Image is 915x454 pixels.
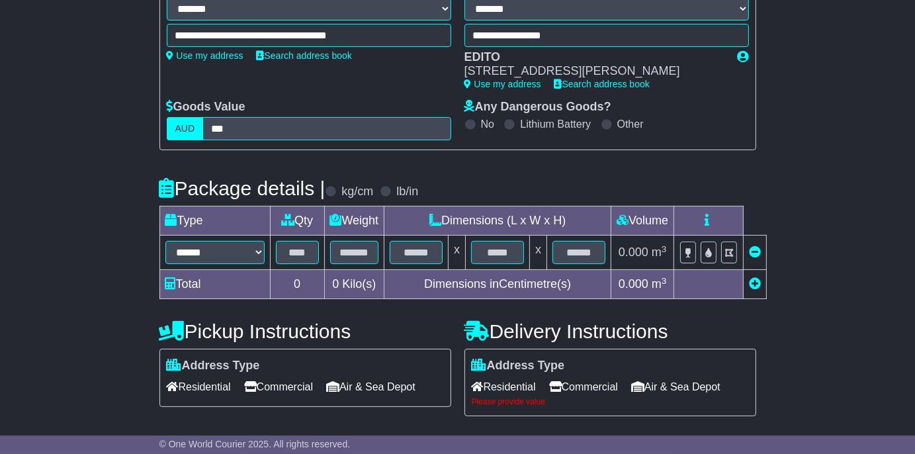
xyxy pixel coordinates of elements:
[449,236,466,270] td: x
[520,118,591,130] label: Lithium Battery
[159,177,326,199] h4: Package details |
[619,277,648,291] span: 0.000
[611,206,674,236] td: Volume
[270,206,324,236] td: Qty
[159,270,270,299] td: Total
[159,439,351,449] span: © One World Courier 2025. All rights reserved.
[472,359,565,373] label: Address Type
[749,277,761,291] a: Add new item
[270,270,324,299] td: 0
[554,79,650,89] a: Search address book
[472,377,536,397] span: Residential
[332,277,339,291] span: 0
[549,377,618,397] span: Commercial
[396,185,418,199] label: lb/in
[464,320,756,342] h4: Delivery Instructions
[159,206,270,236] td: Type
[326,377,415,397] span: Air & Sea Depot
[619,246,648,259] span: 0.000
[472,397,749,406] div: Please provide value
[662,244,667,254] sup: 3
[324,206,384,236] td: Weight
[167,117,204,140] label: AUD
[662,276,667,286] sup: 3
[167,359,260,373] label: Address Type
[464,100,611,114] label: Any Dangerous Goods?
[324,270,384,299] td: Kilo(s)
[464,79,541,89] a: Use my address
[167,100,245,114] label: Goods Value
[167,377,231,397] span: Residential
[631,377,720,397] span: Air & Sea Depot
[652,277,667,291] span: m
[749,246,761,259] a: Remove this item
[617,118,644,130] label: Other
[167,50,243,61] a: Use my address
[464,64,724,79] div: [STREET_ADDRESS][PERSON_NAME]
[341,185,373,199] label: kg/cm
[257,50,352,61] a: Search address book
[481,118,494,130] label: No
[384,270,611,299] td: Dimensions in Centimetre(s)
[652,246,667,259] span: m
[159,320,451,342] h4: Pickup Instructions
[384,206,611,236] td: Dimensions (L x W x H)
[530,236,547,270] td: x
[244,377,313,397] span: Commercial
[464,50,724,65] div: EDITO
